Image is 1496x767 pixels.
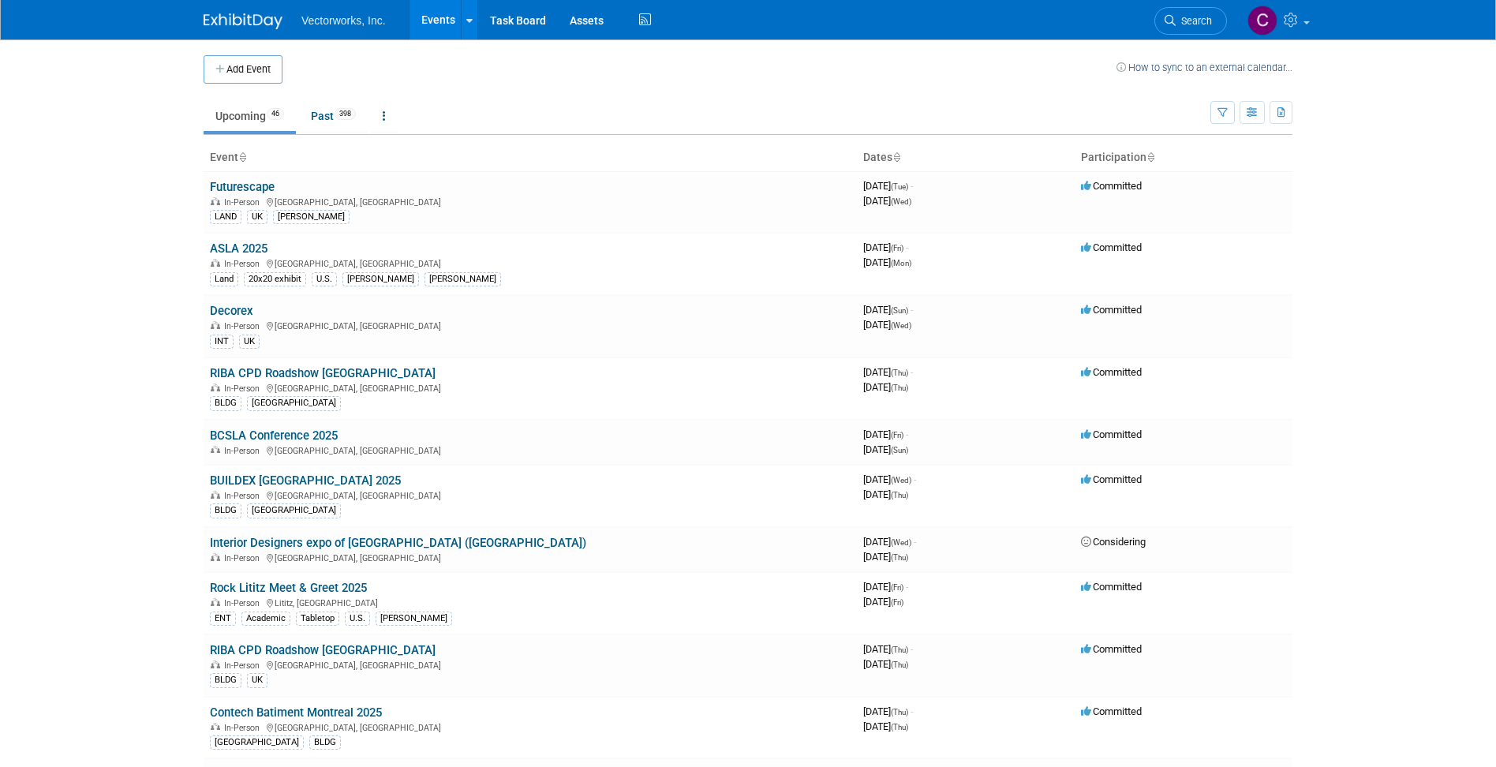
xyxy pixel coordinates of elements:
a: Rock Lititz Meet & Greet 2025 [210,581,367,595]
span: In-Person [224,446,264,456]
span: (Wed) [891,538,911,547]
div: 20x20 exhibit [244,272,306,286]
div: INT [210,335,234,349]
button: Add Event [204,55,282,84]
span: [DATE] [863,536,916,548]
span: (Wed) [891,476,911,485]
span: (Thu) [891,491,908,499]
a: Sort by Event Name [238,151,246,163]
span: [DATE] [863,643,913,655]
div: [GEOGRAPHIC_DATA], [GEOGRAPHIC_DATA] [210,551,851,563]
img: In-Person Event [211,598,220,606]
span: 46 [267,108,284,120]
a: ASLA 2025 [210,241,267,256]
img: In-Person Event [211,197,220,205]
div: U.S. [345,612,370,626]
span: Committed [1081,241,1142,253]
img: In-Person Event [211,553,220,561]
img: In-Person Event [211,660,220,668]
span: [DATE] [863,381,908,393]
span: In-Person [224,491,264,501]
span: - [911,180,913,192]
div: UK [239,335,260,349]
span: - [911,366,913,378]
div: U.S. [312,272,337,286]
span: (Thu) [891,383,908,392]
span: [DATE] [863,304,913,316]
span: [DATE] [863,241,908,253]
div: [GEOGRAPHIC_DATA] [247,503,341,518]
span: (Thu) [891,708,908,716]
img: In-Person Event [211,259,220,267]
span: (Fri) [891,598,903,607]
span: In-Person [224,660,264,671]
span: - [906,428,908,440]
a: Past398 [299,101,368,131]
span: [DATE] [863,705,913,717]
span: Committed [1081,366,1142,378]
span: In-Person [224,723,264,733]
span: - [911,304,913,316]
span: Considering [1081,536,1146,548]
span: - [911,643,913,655]
div: Land [210,272,238,286]
span: - [906,581,908,593]
span: In-Person [224,197,264,208]
a: Upcoming46 [204,101,296,131]
a: Search [1154,7,1227,35]
span: In-Person [224,553,264,563]
div: [GEOGRAPHIC_DATA] [210,735,304,750]
span: Committed [1081,180,1142,192]
div: ENT [210,612,236,626]
th: Event [204,144,857,171]
div: BLDG [210,396,241,410]
span: (Thu) [891,369,908,377]
span: - [914,473,916,485]
span: (Fri) [891,583,903,592]
th: Participation [1075,144,1292,171]
div: BLDG [210,503,241,518]
span: [DATE] [863,551,908,563]
a: Sort by Participation Type [1146,151,1154,163]
span: Committed [1081,473,1142,485]
a: Futurescape [210,180,275,194]
div: [PERSON_NAME] [424,272,501,286]
span: [DATE] [863,366,913,378]
th: Dates [857,144,1075,171]
div: Tabletop [296,612,339,626]
span: (Mon) [891,259,911,268]
div: UK [247,673,267,687]
span: [DATE] [863,581,908,593]
a: How to sync to an external calendar... [1116,62,1292,73]
img: Claire Manley [1247,6,1277,36]
span: - [906,241,908,253]
img: In-Person Event [211,491,220,499]
div: LAND [210,210,241,224]
span: (Sun) [891,306,908,315]
a: Decorex [210,304,253,318]
span: Search [1176,15,1212,27]
div: [GEOGRAPHIC_DATA], [GEOGRAPHIC_DATA] [210,381,851,394]
span: (Thu) [891,723,908,731]
span: - [911,705,913,717]
span: [DATE] [863,428,908,440]
span: [DATE] [863,473,916,485]
a: Interior Designers expo of [GEOGRAPHIC_DATA] ([GEOGRAPHIC_DATA]) [210,536,586,550]
div: [GEOGRAPHIC_DATA], [GEOGRAPHIC_DATA] [210,443,851,456]
span: [DATE] [863,596,903,608]
span: Committed [1081,304,1142,316]
a: Contech Batiment Montreal 2025 [210,705,382,720]
img: In-Person Event [211,321,220,329]
a: Sort by Start Date [892,151,900,163]
div: [GEOGRAPHIC_DATA], [GEOGRAPHIC_DATA] [210,319,851,331]
a: RIBA CPD Roadshow [GEOGRAPHIC_DATA] [210,643,436,657]
a: BCSLA Conference 2025 [210,428,338,443]
div: BLDG [210,673,241,687]
span: (Thu) [891,660,908,669]
img: In-Person Event [211,723,220,731]
div: [GEOGRAPHIC_DATA] [247,396,341,410]
span: 398 [335,108,356,120]
a: BUILDEX [GEOGRAPHIC_DATA] 2025 [210,473,401,488]
span: In-Person [224,598,264,608]
span: (Wed) [891,197,911,206]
